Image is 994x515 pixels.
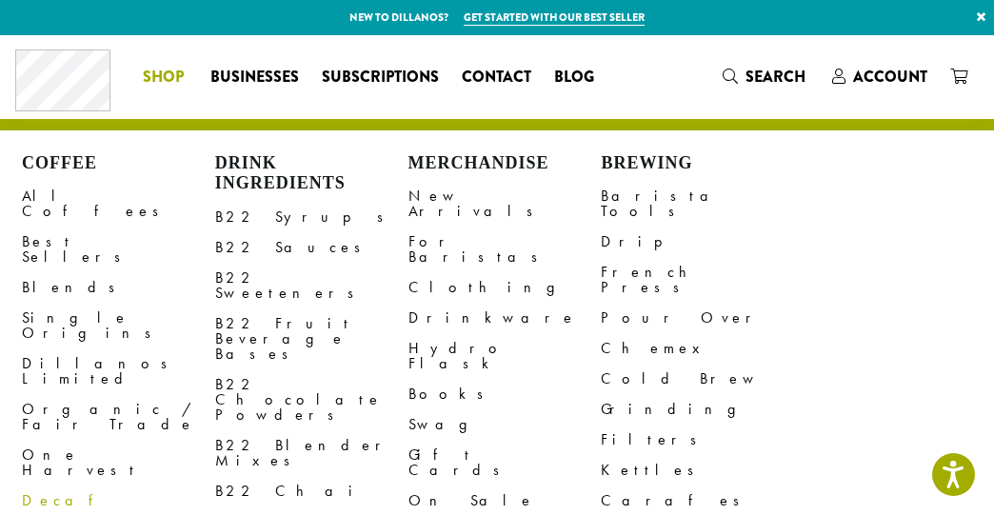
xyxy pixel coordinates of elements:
a: Single Origins [22,303,215,348]
a: B22 Fruit Beverage Bases [215,308,408,369]
span: Shop [143,66,184,89]
a: B22 Sweeteners [215,263,408,308]
h4: Merchandise [408,153,602,174]
h4: Coffee [22,153,215,174]
a: B22 Blender Mixes [215,430,408,476]
a: Get started with our best seller [464,10,645,26]
span: Blog [554,66,594,89]
a: Filters [601,425,794,455]
a: Drip [601,227,794,257]
a: New Arrivals [408,181,602,227]
a: Chemex [601,333,794,364]
a: Barista Tools [601,181,794,227]
a: Search [711,61,821,92]
a: Drinkware [408,303,602,333]
a: Best Sellers [22,227,215,272]
a: B22 Sauces [215,232,408,263]
a: B22 Syrups [215,202,408,232]
a: Grinding [601,394,794,425]
a: B22 Chocolate Powders [215,369,408,430]
span: Contact [462,66,531,89]
a: Books [408,379,602,409]
a: Clothing [408,272,602,303]
a: Cold Brew [601,364,794,394]
a: Kettles [601,455,794,485]
a: Blends [22,272,215,303]
span: Subscriptions [322,66,439,89]
span: Account [853,66,927,88]
h4: Brewing [601,153,794,174]
a: B22 Chai [215,476,408,506]
a: Hydro Flask [408,333,602,379]
a: Swag [408,409,602,440]
span: Businesses [210,66,299,89]
a: All Coffees [22,181,215,227]
a: Dillanos Limited [22,348,215,394]
a: Pour Over [601,303,794,333]
span: Search [745,66,805,88]
a: Shop [131,62,199,92]
a: Organic / Fair Trade [22,394,215,440]
a: Gift Cards [408,440,602,485]
h4: Drink Ingredients [215,153,408,194]
a: French Press [601,257,794,303]
a: For Baristas [408,227,602,272]
a: One Harvest [22,440,215,485]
